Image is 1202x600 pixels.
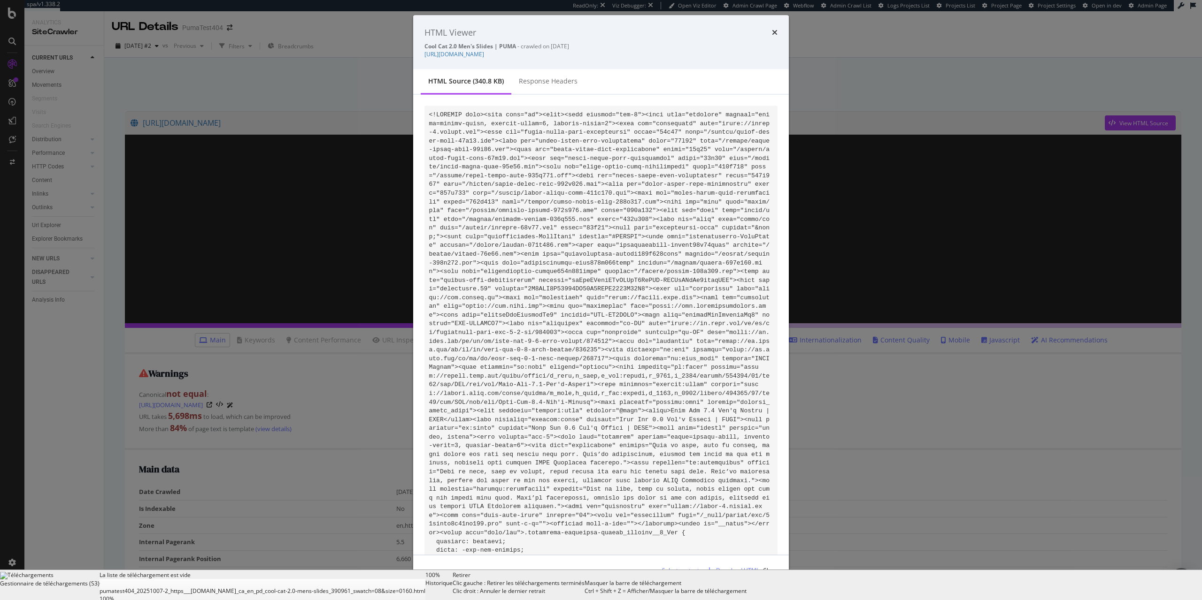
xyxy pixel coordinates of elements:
[519,76,578,86] div: Response Headers
[8,571,54,579] span: Téléchargements
[716,566,759,574] div: Download HTML
[428,76,504,86] div: HTML source (340.8 KB)
[100,587,425,595] div: pumatest404_20251007-2_https___[DOMAIN_NAME]_ca_en_pd_cool-cat-2.0-mens-slides_390961_swatch=08&s...
[425,579,453,587] div: Historique
[424,42,778,50] div: - crawled on [DATE]
[453,579,585,587] div: Clic gauche : Retirer les téléchargements terminés
[662,566,699,574] div: Select content
[453,571,585,599] div: Retirer
[703,562,759,577] button: Download HTML
[425,571,453,579] div: 100%
[772,26,778,38] div: times
[453,587,585,595] div: Clic droit : Annuler le dernier retrait
[424,26,476,38] div: HTML Viewer
[413,15,789,585] div: modal
[1170,568,1193,591] div: Open Intercom Messenger
[763,562,778,577] button: Close
[100,571,425,579] div: La liste de téléchargement est vide
[585,579,747,587] div: Masquer la barre de téléchargement
[763,566,778,574] div: Close
[424,50,484,58] a: [URL][DOMAIN_NAME]
[585,587,747,595] div: Ctrl + Shift + Z = Afficher/Masquer la barre de téléchargement
[655,562,699,577] button: Select content
[424,42,516,50] strong: Cool Cat 2.0 Men's Slides | PUMA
